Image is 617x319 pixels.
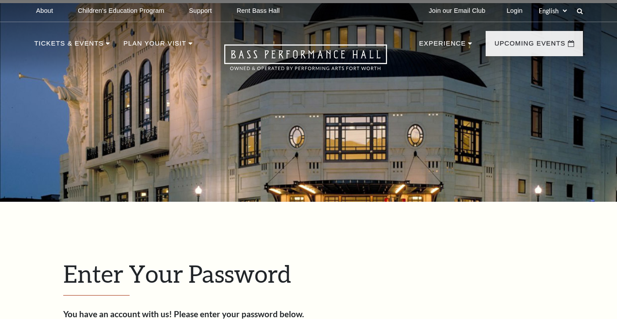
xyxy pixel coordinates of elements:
[237,7,280,15] p: Rent Bass Hall
[189,7,212,15] p: Support
[63,259,291,288] span: Enter Your Password
[537,7,568,15] select: Select:
[78,7,164,15] p: Children's Education Program
[419,38,466,54] p: Experience
[63,309,172,319] strong: You have an account with us!
[174,309,304,319] strong: Please enter your password below.
[36,7,53,15] p: About
[34,38,104,54] p: Tickets & Events
[494,38,566,54] p: Upcoming Events
[123,38,186,54] p: Plan Your Visit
